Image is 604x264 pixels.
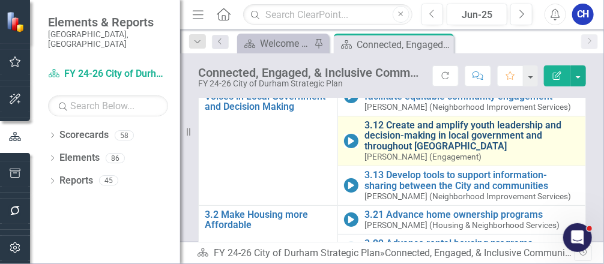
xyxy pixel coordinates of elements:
[243,4,412,25] input: Search ClearPoint...
[198,79,420,88] div: FY 24-26 City of Durham Strategic Plan
[344,242,358,256] img: In Progress
[451,8,503,22] div: Jun-25
[99,176,118,186] div: 45
[364,221,560,230] small: [PERSON_NAME] (Housing & Neighborhood Services)
[205,209,331,230] a: 3.2 Make Housing more Affordable
[205,80,331,112] a: 3.1 Elevate Community Voices in Local Government and Decision Making
[364,103,571,112] small: [PERSON_NAME] (Neighborhood Improvement Services)
[59,151,100,165] a: Elements
[338,205,586,234] td: Double-Click to Edit Right Click for Context Menu
[240,36,311,51] a: Welcome to the FY [DATE]-[DATE] Strategic Plan Landing Page!
[338,166,586,206] td: Double-Click to Edit Right Click for Context Menu
[48,67,168,81] a: FY 24-26 City of Durham Strategic Plan
[364,120,579,152] a: 3.12 Create and amplify youth leadership and decision-making in local government and throughout [...
[199,76,338,205] td: Double-Click to Edit Right Click for Context Menu
[447,4,507,25] button: Jun-25
[344,212,358,227] img: In Progress
[338,235,586,263] td: Double-Click to Edit Right Click for Context Menu
[115,130,134,140] div: 58
[48,29,168,49] small: [GEOGRAPHIC_DATA], [GEOGRAPHIC_DATA]
[197,247,575,260] div: »
[48,15,168,29] span: Elements & Reports
[364,192,571,201] small: [PERSON_NAME] (Neighborhood Improvement Services)
[214,247,380,259] a: FY 24-26 City of Durham Strategic Plan
[48,95,168,116] input: Search Below...
[364,238,579,249] a: 3.22 Advance rental housing programs
[572,4,594,25] button: CH
[59,128,109,142] a: Scorecards
[385,247,580,259] div: Connected, Engaged, & Inclusive Communities
[198,66,420,79] div: Connected, Engaged, & Inclusive Communities
[364,152,482,161] small: [PERSON_NAME] (Engagement)
[59,174,93,188] a: Reports
[364,170,579,191] a: 3.13 Develop tools to support information-sharing between the City and communities
[260,36,311,51] div: Welcome to the FY [DATE]-[DATE] Strategic Plan Landing Page!
[338,116,586,166] td: Double-Click to Edit Right Click for Context Menu
[344,178,358,193] img: In Progress
[563,223,592,252] iframe: Intercom live chat
[364,209,579,220] a: 3.21 Advance home ownership programs
[106,153,125,163] div: 86
[357,37,451,52] div: Connected, Engaged, & Inclusive Communities
[6,11,27,32] img: ClearPoint Strategy
[344,134,358,148] img: In Progress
